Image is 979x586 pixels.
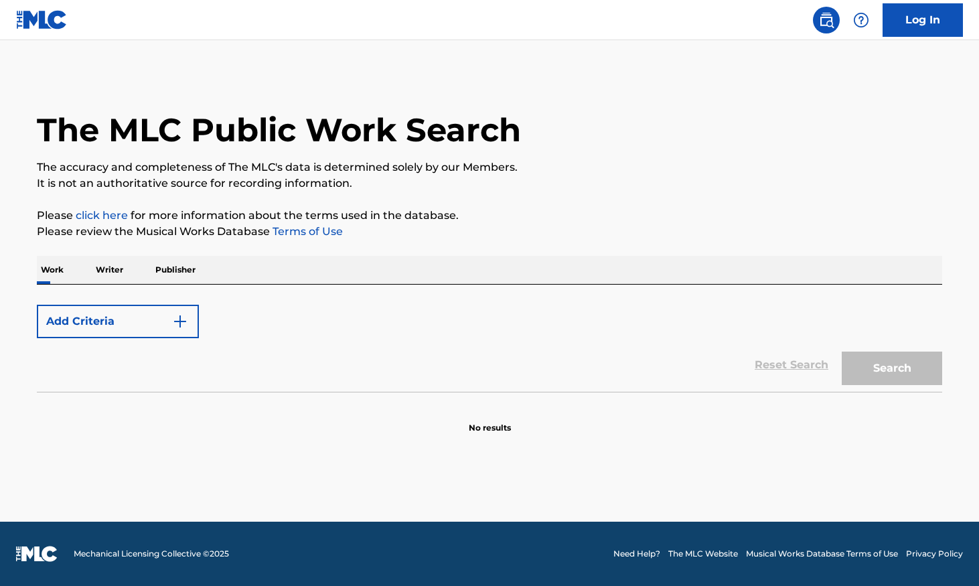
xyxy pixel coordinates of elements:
img: logo [16,546,58,562]
a: The MLC Website [668,548,738,560]
p: Work [37,256,68,284]
img: 9d2ae6d4665cec9f34b9.svg [172,313,188,329]
span: Mechanical Licensing Collective © 2025 [74,548,229,560]
a: Log In [883,3,963,37]
p: The accuracy and completeness of The MLC's data is determined solely by our Members. [37,159,942,175]
p: Please for more information about the terms used in the database. [37,208,942,224]
h1: The MLC Public Work Search [37,110,521,150]
div: Help [848,7,875,33]
p: No results [469,406,511,434]
p: Writer [92,256,127,284]
p: Please review the Musical Works Database [37,224,942,240]
a: Terms of Use [270,225,343,238]
a: click here [76,209,128,222]
p: Publisher [151,256,200,284]
a: Musical Works Database Terms of Use [746,548,898,560]
p: It is not an authoritative source for recording information. [37,175,942,192]
img: MLC Logo [16,10,68,29]
form: Search Form [37,298,942,392]
img: help [853,12,869,28]
a: Privacy Policy [906,548,963,560]
a: Need Help? [613,548,660,560]
a: Public Search [813,7,840,33]
button: Add Criteria [37,305,199,338]
img: search [818,12,834,28]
